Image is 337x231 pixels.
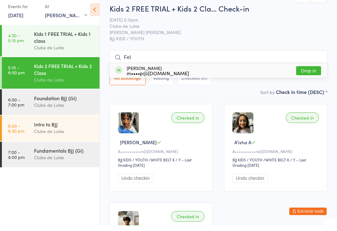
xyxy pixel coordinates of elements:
[118,118,139,139] img: image1751013115.png
[286,118,319,129] div: Checked in
[234,145,251,151] span: A’isha A
[289,213,327,221] button: Exit kiosk mode
[118,179,153,189] button: Undo checkin
[8,17,23,24] a: [DATE]
[232,118,253,139] img: image1751013067.png
[34,68,94,82] div: Kids 2 FREE TRIAL + Kids 2 Class
[171,118,204,129] div: Checked in
[118,163,148,168] div: BJJ KIDS / YOUTH
[34,82,94,89] div: Clube de Lutas
[260,95,275,101] label: Sort by
[8,129,24,139] time: 6:00 - 6:30 pm
[276,94,327,101] div: Check in time (DESC)
[34,126,94,133] div: Intro to BJJ
[2,31,100,62] a: 4:30 -5:15 pmKids 1 FREE TRIAL + Kids 1 classClube de Lutas
[34,50,94,57] div: Clube de Lutas
[205,81,207,86] div: 3
[8,155,25,165] time: 7:00 - 8:00 pm
[232,154,321,160] div: A•••••••••••n@[DOMAIN_NAME]
[177,76,212,91] button: Checked in3
[45,7,87,17] div: At
[34,107,94,114] div: Clube de Lutas
[110,56,327,70] input: Search
[2,95,100,120] a: 6:00 -7:00 pmFoundation BJJ (Gi)Clube de Lutas
[8,7,39,17] div: Events for
[8,71,25,81] time: 5:15 - 6:00 pm
[232,163,262,168] div: BJJ KIDS / YOUTH
[120,145,157,151] span: [PERSON_NAME]
[149,76,174,91] button: Waiting
[110,35,318,41] span: [PERSON_NAME] [PERSON_NAME]
[34,100,94,107] div: Foundation BJJ (Gi)
[110,76,146,91] button: All Bookings
[110,28,318,35] span: Clube de Lutas
[2,121,100,147] a: 6:00 -6:30 pmIntro to BJJClube de Lutas
[232,179,268,189] button: Undo checkin
[8,38,24,48] time: 4:30 - 5:15 pm
[127,76,189,81] div: m••••p@[DOMAIN_NAME]
[34,160,94,167] div: Clube de Lutas
[34,153,94,160] div: Fundamentals BJJ (Gi)
[2,63,100,94] a: 5:15 -6:00 pmKids 2 FREE TRIAL + Kids 2 ClassClube de Lutas
[2,147,100,173] a: 7:00 -8:00 pmFundamentals BJJ (Gi)Clube de Lutas
[110,22,318,28] span: [DATE] 5:15pm
[34,36,94,50] div: Kids 1 FREE TRIAL + Kids 1 class
[171,217,204,227] div: Checked in
[8,103,24,113] time: 6:00 - 7:00 pm
[45,17,87,24] div: [PERSON_NAME] [PERSON_NAME]
[127,71,189,81] div: [PERSON_NAME]
[118,154,206,160] div: A•••••••••••n@[DOMAIN_NAME]
[110,9,327,19] h2: Kids 2 FREE TRIAL + Kids 2 Cla… Check-in
[110,41,327,47] span: BJJ KIDS / YOUTH
[296,72,321,81] button: Drop in
[34,133,94,140] div: Clube de Lutas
